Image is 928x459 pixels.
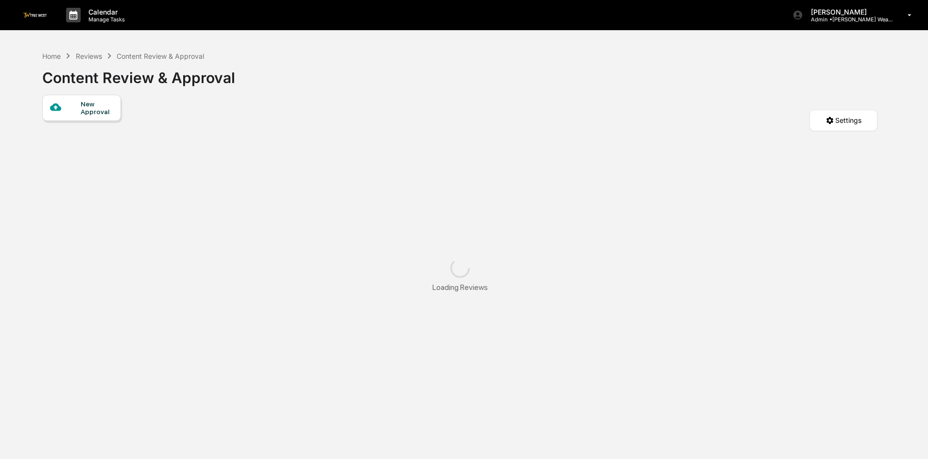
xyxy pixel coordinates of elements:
[76,52,102,60] div: Reviews
[81,100,113,116] div: New Approval
[42,61,235,86] div: Content Review & Approval
[803,8,894,16] p: [PERSON_NAME]
[23,13,47,17] img: logo
[42,52,61,60] div: Home
[81,16,130,23] p: Manage Tasks
[117,52,204,60] div: Content Review & Approval
[432,283,488,292] div: Loading Reviews
[809,110,877,131] button: Settings
[803,16,894,23] p: Admin • [PERSON_NAME] Wealth Management
[81,8,130,16] p: Calendar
